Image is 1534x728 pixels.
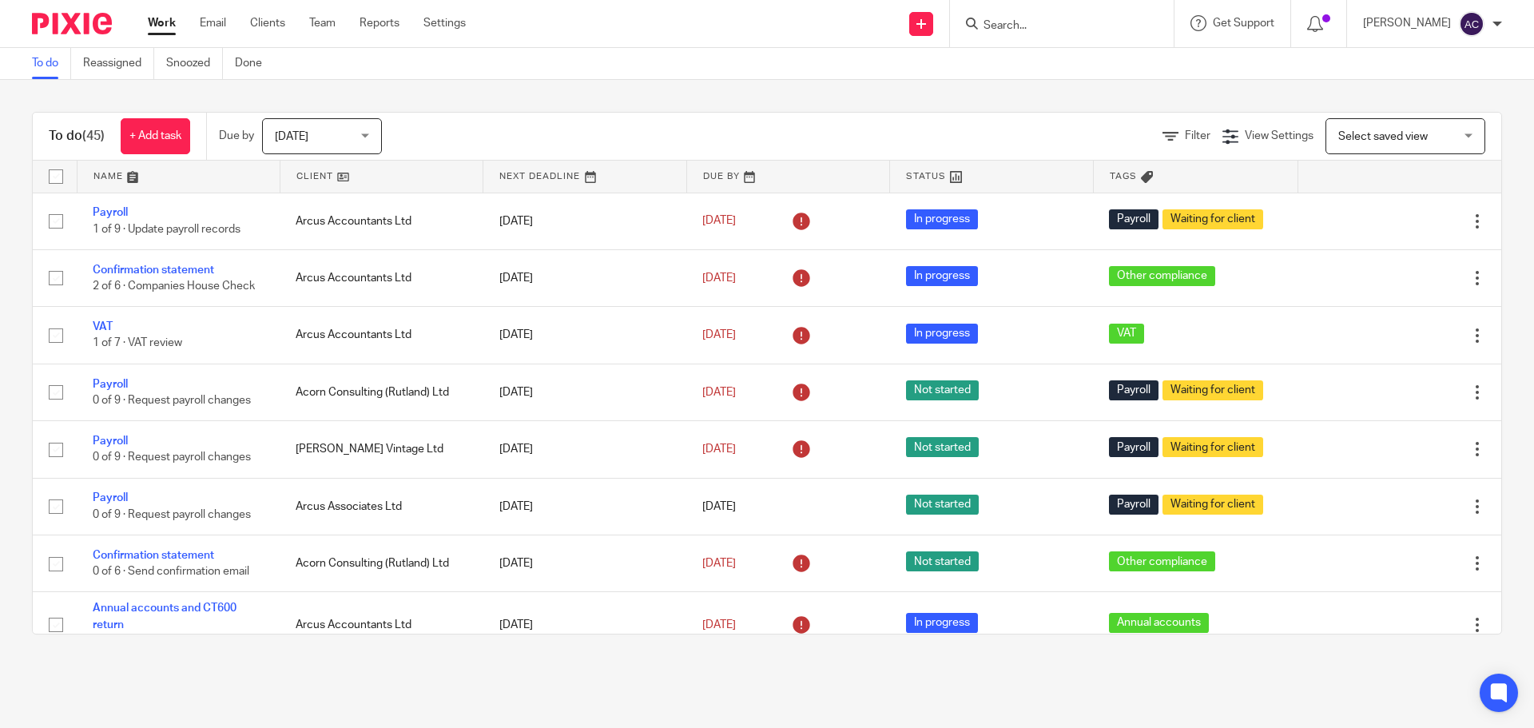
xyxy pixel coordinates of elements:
[1109,380,1158,400] span: Payroll
[1162,209,1263,229] span: Waiting for client
[280,478,483,535] td: Arcus Associates Ltd
[93,492,128,503] a: Payroll
[1109,495,1158,515] span: Payroll
[1162,380,1263,400] span: Waiting for client
[1459,11,1484,37] img: svg%3E
[483,364,686,420] td: [DATE]
[906,613,978,633] span: In progress
[93,224,240,235] span: 1 of 9 · Update payroll records
[83,48,154,79] a: Reassigned
[280,193,483,249] td: Arcus Accountants Ltd
[483,307,686,364] td: [DATE]
[93,566,249,577] span: 0 of 6 · Send confirmation email
[275,131,308,142] span: [DATE]
[1109,551,1215,571] span: Other compliance
[200,15,226,31] a: Email
[1109,209,1158,229] span: Payroll
[906,380,979,400] span: Not started
[280,592,483,658] td: Arcus Accountants Ltd
[1338,131,1428,142] span: Select saved view
[906,209,978,229] span: In progress
[93,280,255,292] span: 2 of 6 · Companies House Check
[483,421,686,478] td: [DATE]
[702,444,736,455] span: [DATE]
[702,273,736,284] span: [DATE]
[702,216,736,227] span: [DATE]
[121,118,190,154] a: + Add task
[906,495,979,515] span: Not started
[235,48,274,79] a: Done
[93,395,251,406] span: 0 of 9 · Request payroll changes
[82,129,105,142] span: (45)
[219,128,254,144] p: Due by
[32,13,112,34] img: Pixie
[93,338,182,349] span: 1 of 7 · VAT review
[1162,437,1263,457] span: Waiting for client
[1185,130,1210,141] span: Filter
[360,15,399,31] a: Reports
[32,48,71,79] a: To do
[1110,172,1137,181] span: Tags
[93,321,113,332] a: VAT
[1109,266,1215,286] span: Other compliance
[1109,613,1209,633] span: Annual accounts
[93,207,128,218] a: Payroll
[93,379,128,390] a: Payroll
[1162,495,1263,515] span: Waiting for client
[982,19,1126,34] input: Search
[280,249,483,306] td: Arcus Accountants Ltd
[93,509,251,520] span: 0 of 9 · Request payroll changes
[93,550,214,561] a: Confirmation statement
[49,128,105,145] h1: To do
[483,592,686,658] td: [DATE]
[702,501,736,512] span: [DATE]
[309,15,336,31] a: Team
[483,249,686,306] td: [DATE]
[1363,15,1451,31] p: [PERSON_NAME]
[93,452,251,463] span: 0 of 9 · Request payroll changes
[483,535,686,592] td: [DATE]
[906,437,979,457] span: Not started
[93,265,214,276] a: Confirmation statement
[423,15,466,31] a: Settings
[702,387,736,398] span: [DATE]
[702,329,736,340] span: [DATE]
[906,324,978,344] span: In progress
[702,619,736,631] span: [DATE]
[280,364,483,420] td: Acorn Consulting (Rutland) Ltd
[483,478,686,535] td: [DATE]
[93,436,128,447] a: Payroll
[166,48,223,79] a: Snoozed
[93,603,236,630] a: Annual accounts and CT600 return
[250,15,285,31] a: Clients
[1213,18,1274,29] span: Get Support
[702,558,736,569] span: [DATE]
[1245,130,1313,141] span: View Settings
[280,535,483,592] td: Acorn Consulting (Rutland) Ltd
[906,551,979,571] span: Not started
[280,421,483,478] td: [PERSON_NAME] Vintage Ltd
[1109,324,1144,344] span: VAT
[148,15,176,31] a: Work
[906,266,978,286] span: In progress
[483,193,686,249] td: [DATE]
[280,307,483,364] td: Arcus Accountants Ltd
[1109,437,1158,457] span: Payroll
